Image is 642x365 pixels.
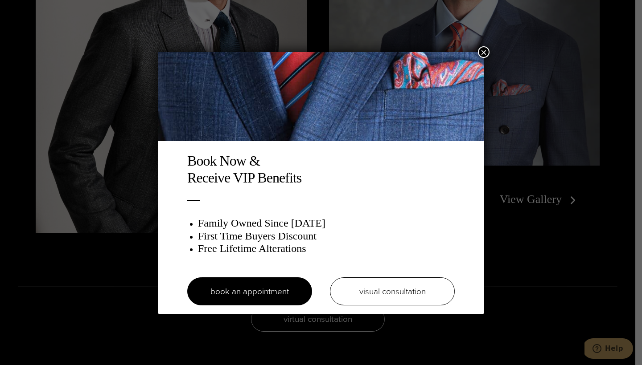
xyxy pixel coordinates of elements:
[187,277,312,305] a: book an appointment
[187,152,455,187] h2: Book Now & Receive VIP Benefits
[21,6,39,14] span: Help
[198,230,455,243] h3: First Time Buyers Discount
[198,242,455,255] h3: Free Lifetime Alterations
[330,277,455,305] a: visual consultation
[198,217,455,230] h3: Family Owned Since [DATE]
[478,46,490,58] button: Close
